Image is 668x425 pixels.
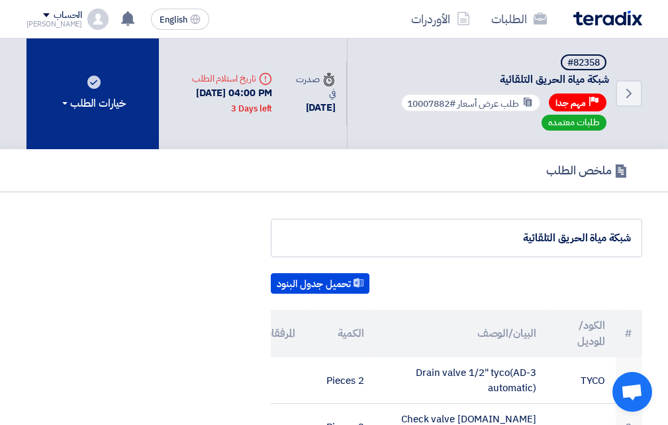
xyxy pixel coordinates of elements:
a: الأوردرات [401,3,481,34]
td: 1 [616,357,642,404]
div: تاريخ استلام الطلب [169,72,273,86]
span: شبكة مياة الحريق التلقائية [397,73,609,87]
span: طلبات معتمده [548,115,600,129]
th: المرفقات [237,310,306,357]
th: # [616,310,642,357]
div: Open chat [612,372,652,412]
button: English [151,9,209,30]
h5: ملخص الطلب [546,162,628,178]
div: #82358 [567,58,600,68]
td: TYCO [547,357,616,404]
span: English [160,15,187,25]
img: profile_test.png [87,9,109,30]
td: 2 Pieces [306,357,375,404]
span: مهم جدا [555,97,586,109]
div: [DATE] [293,100,336,115]
td: Drain valve 1/2" tyco(AD-3 automatic) [375,357,547,404]
div: [DATE] 04:00 PM [169,86,273,115]
img: Teradix logo [573,11,642,26]
a: ملخص الطلب [532,149,642,192]
button: خيارات الطلب [26,38,159,149]
div: شبكة مياة الحريق التلقائية [282,230,631,246]
div: الحساب [54,10,82,21]
button: تحميل جدول البنود [271,273,369,294]
div: [PERSON_NAME] [26,21,83,28]
th: الكود/الموديل [547,310,616,357]
span: طلب عرض أسعار [457,97,519,111]
div: صدرت في [293,72,336,100]
div: 3 Days left [231,102,272,115]
span: #10007882 [407,97,455,111]
a: الطلبات [481,3,557,34]
th: البيان/الوصف [375,310,547,357]
div: خيارات الطلب [60,95,126,111]
th: الكمية [306,310,375,357]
